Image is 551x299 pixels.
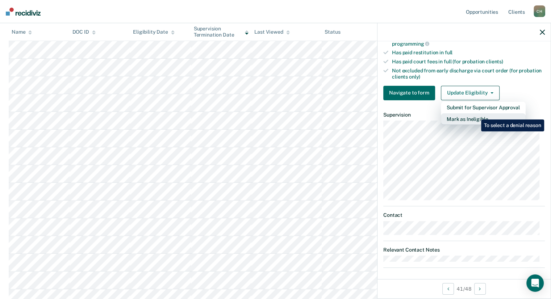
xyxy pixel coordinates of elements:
button: Next Opportunity [474,283,486,295]
button: Navigate to form [383,86,435,100]
div: Open Intercom Messenger [526,274,544,292]
span: full [445,50,452,55]
div: Not excluded from early discharge via court order (for probation clients [392,68,545,80]
div: C H [534,5,545,17]
div: Status [325,29,340,35]
button: Mark as Ineligible [441,113,526,125]
dt: Contact [383,212,545,218]
a: Navigate to form link [383,86,438,100]
span: only) [409,74,420,80]
button: Submit for Supervisor Approval [441,102,526,113]
div: Name [12,29,32,35]
div: Last Viewed [254,29,289,35]
div: DOC ID [72,29,96,35]
div: Has paid court fees in full (for probation [392,59,545,65]
span: programming [392,41,429,47]
div: Eligibility Date [133,29,175,35]
span: clients) [486,59,503,64]
div: 41 / 48 [377,279,551,298]
div: Supervision Termination Date [194,26,249,38]
button: Update Eligibility [441,86,500,100]
button: Previous Opportunity [442,283,454,295]
img: Recidiviz [6,8,41,16]
div: Has paid restitution in [392,50,545,56]
dt: Relevant Contact Notes [383,247,545,253]
dt: Supervision [383,112,545,118]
